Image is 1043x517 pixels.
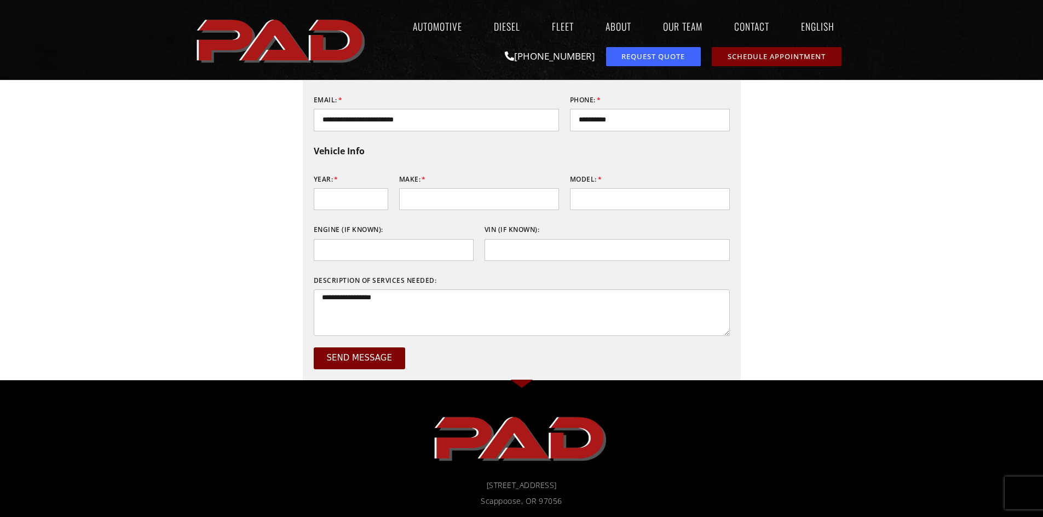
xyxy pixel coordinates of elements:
[193,10,371,69] a: pro automotive and diesel home page
[570,91,601,109] label: Phone:
[314,347,405,369] button: Send Message
[314,91,343,109] label: Email:
[791,14,850,39] a: English
[485,221,540,239] label: VIN (if known):
[314,221,383,239] label: Engine (if known):
[199,408,845,468] a: pro automotive and diesel home page
[193,10,371,69] img: The image shows the word "PAD" in bold, red, uppercase letters with a slight shadow effect.
[712,47,842,66] a: schedule repair or service appointment
[541,14,584,39] a: Fleet
[483,14,531,39] a: Diesel
[570,171,602,188] label: Model:
[653,14,713,39] a: Our Team
[595,14,642,39] a: About
[314,145,365,157] b: Vehicle Info
[314,171,338,188] label: Year:
[314,12,730,380] form: Request Quote
[327,354,392,362] span: Send Message
[481,495,562,508] span: Scappoose, OR 97056
[724,14,780,39] a: Contact
[606,47,701,66] a: request a service or repair quote
[399,171,426,188] label: Make:
[371,14,850,39] nav: Menu
[431,408,612,468] img: The image shows the word "PAD" in bold, red, uppercase letters with a slight shadow effect.
[505,50,595,62] a: [PHONE_NUMBER]
[487,479,557,492] span: [STREET_ADDRESS]
[728,53,826,60] span: Schedule Appointment
[621,53,685,60] span: Request Quote
[314,272,437,289] label: Description of services needed:
[402,14,472,39] a: Automotive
